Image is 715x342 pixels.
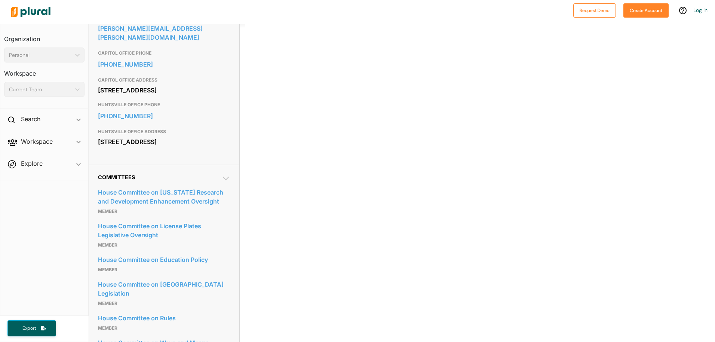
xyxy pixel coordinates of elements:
[573,3,616,18] button: Request Demo
[98,220,230,241] a: House Committee on License Plates Legislative Oversight
[7,320,56,336] button: Export
[98,174,135,180] span: Committees
[98,187,230,207] a: House Committee on [US_STATE] Research and Development Enhancement Oversight
[98,76,230,85] h3: CAPITOL OFFICE ADDRESS
[98,279,230,299] a: House Committee on [GEOGRAPHIC_DATA] Legislation
[623,6,669,14] a: Create Account
[98,49,230,58] h3: CAPITOL OFFICE PHONE
[9,86,72,94] div: Current Team
[98,85,230,96] div: [STREET_ADDRESS]
[21,115,40,123] h2: Search
[693,7,708,13] a: Log In
[98,265,230,274] p: Member
[98,312,230,324] a: House Committee on Rules
[98,59,230,70] a: [PHONE_NUMBER]
[573,6,616,14] a: Request Demo
[98,136,230,147] div: [STREET_ADDRESS]
[98,207,230,216] p: Member
[98,110,230,122] a: [PHONE_NUMBER]
[9,51,72,59] div: Personal
[98,241,230,250] p: Member
[98,254,230,265] a: House Committee on Education Policy
[98,324,230,333] p: Member
[98,127,230,136] h3: HUNTSVILLE OFFICE ADDRESS
[17,325,41,332] span: Export
[4,62,85,79] h3: Workspace
[623,3,669,18] button: Create Account
[98,299,230,308] p: Member
[4,28,85,45] h3: Organization
[98,100,230,109] h3: HUNTSVILLE OFFICE PHONE
[98,23,230,43] a: [PERSON_NAME][EMAIL_ADDRESS][PERSON_NAME][DOMAIN_NAME]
